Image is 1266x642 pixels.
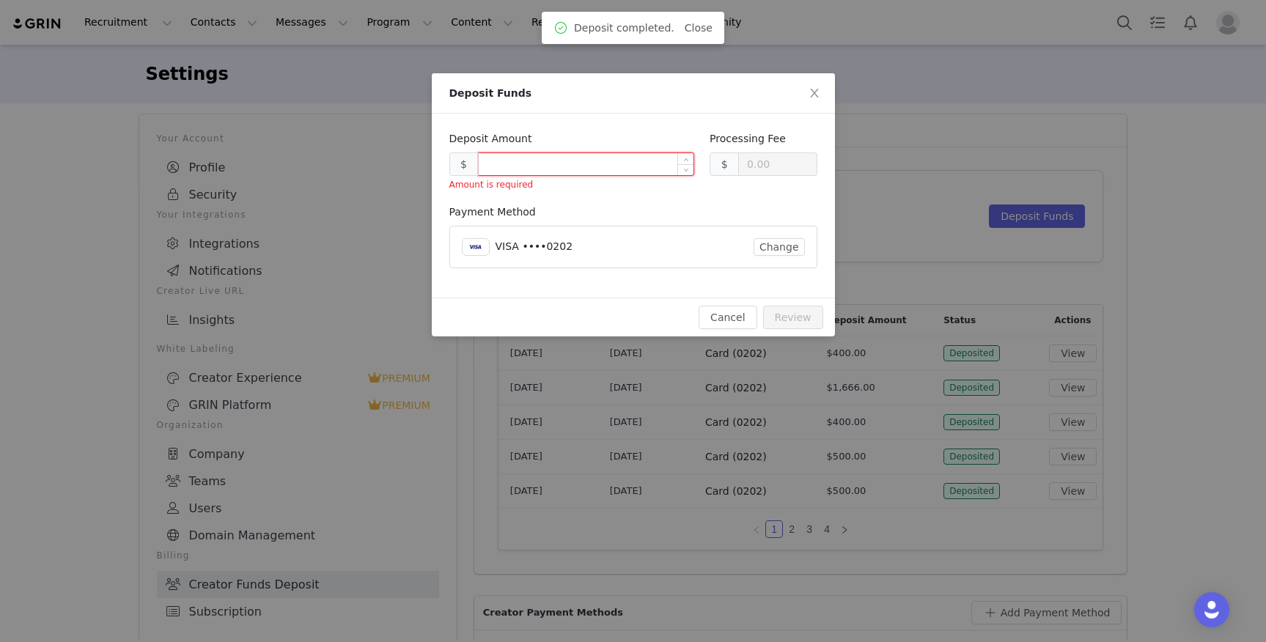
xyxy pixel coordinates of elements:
button: Close [794,73,835,114]
label: Deposit Amount [449,133,532,144]
a: Close [685,22,713,34]
button: Review [763,306,823,329]
span: Deposit Funds [449,87,532,99]
div: Amount is required [449,179,695,191]
div: Open Intercom Messenger [1194,592,1229,627]
span: VISA ••••0202 [496,240,573,252]
span: Decrease Value [678,164,693,175]
i: icon: down [684,168,689,173]
button: Change [754,238,805,256]
i: icon: up [684,157,689,162]
label: Payment Method [449,206,536,218]
span: Increase Value [678,153,693,164]
i: icon: close [809,87,820,99]
span: Deposit completed. [574,21,674,36]
label: Processing Fee [710,133,786,144]
div: $ [449,152,479,176]
div: $ [710,152,739,176]
button: Cancel [699,306,757,329]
